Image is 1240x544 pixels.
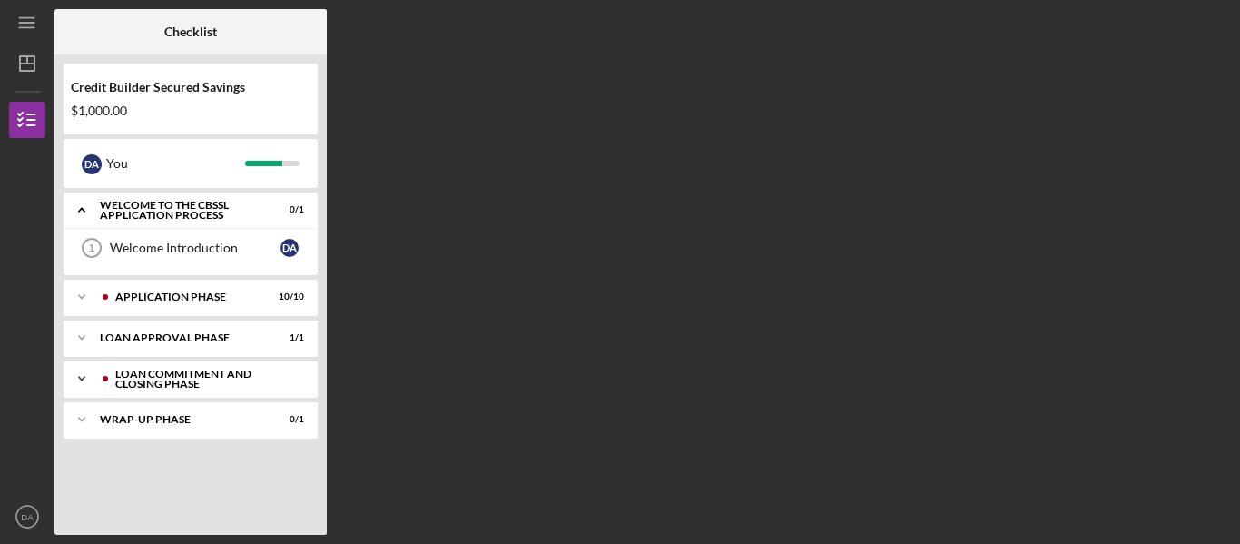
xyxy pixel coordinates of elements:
div: $1,000.00 [71,104,310,118]
div: You [106,148,245,179]
div: Welcome Introduction [110,241,280,255]
div: Welcome to the CBSSL Application Process [100,200,259,221]
div: Loan Approval Phase [100,332,259,343]
div: Application Phase [115,292,259,302]
text: DA [21,512,34,522]
div: D A [280,239,299,257]
div: Wrap-Up Phase [100,414,259,425]
div: Loan Commitment and Closing Phase [115,369,295,390]
a: 1Welcome IntroductionDA [73,230,309,266]
button: DA [9,499,45,535]
div: 0 / 1 [271,204,304,215]
div: D A [82,154,102,174]
tspan: 1 [89,242,94,253]
div: 1 / 1 [271,332,304,343]
div: Credit Builder Secured Savings [71,80,310,94]
div: 10 / 10 [271,292,304,302]
b: Checklist [164,25,217,39]
div: 0 / 1 [271,414,304,425]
